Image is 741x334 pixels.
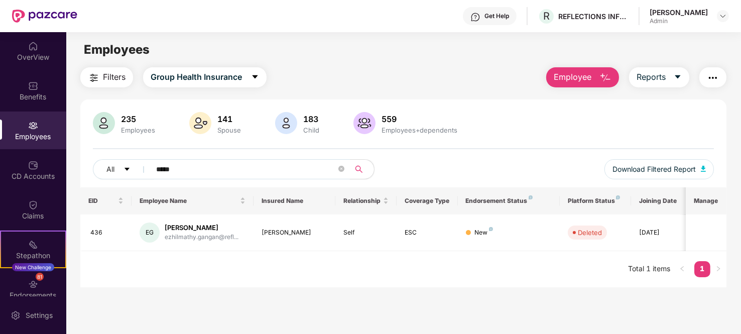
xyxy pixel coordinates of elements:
span: EID [88,197,116,205]
div: Employees [119,126,157,134]
img: svg+xml;base64,PHN2ZyB4bWxucz0iaHR0cDovL3d3dy53My5vcmcvMjAwMC9zdmciIHdpZHRoPSI4IiBoZWlnaHQ9IjgiIH... [616,195,620,199]
img: svg+xml;base64,PHN2ZyB4bWxucz0iaHR0cDovL3d3dy53My5vcmcvMjAwMC9zdmciIHhtbG5zOnhsaW5rPSJodHRwOi8vd3... [189,112,211,134]
div: Platform Status [568,197,623,205]
img: svg+xml;base64,PHN2ZyBpZD0iRHJvcGRvd24tMzJ4MzIiIHhtbG5zPSJodHRwOi8vd3d3LnczLm9yZy8yMDAwL3N2ZyIgd2... [719,12,727,20]
span: Employee Name [140,197,238,205]
button: right [710,261,726,277]
div: [DATE] [639,228,684,238]
img: svg+xml;base64,PHN2ZyB4bWxucz0iaHR0cDovL3d3dy53My5vcmcvMjAwMC9zdmciIHdpZHRoPSIyNCIgaGVpZ2h0PSIyNC... [707,72,719,84]
span: Group Health Insurance [151,71,242,83]
th: Employee Name [132,187,254,214]
div: 183 [301,114,321,124]
li: 1 [694,261,710,277]
img: svg+xml;base64,PHN2ZyBpZD0iSGVscC0zMngzMiIgeG1sbnM9Imh0dHA6Ly93d3cudzMub3JnLzIwMDAvc3ZnIiB3aWR0aD... [470,12,480,22]
div: 559 [380,114,459,124]
span: R [543,10,550,22]
img: svg+xml;base64,PHN2ZyB4bWxucz0iaHR0cDovL3d3dy53My5vcmcvMjAwMC9zdmciIHdpZHRoPSIyMSIgaGVpZ2h0PSIyMC... [28,240,38,250]
button: Reportscaret-down [629,67,689,87]
div: Child [301,126,321,134]
div: ESC [405,228,450,238]
img: svg+xml;base64,PHN2ZyB4bWxucz0iaHR0cDovL3d3dy53My5vcmcvMjAwMC9zdmciIHhtbG5zOnhsaW5rPSJodHRwOi8vd3... [275,112,297,134]
th: Insured Name [254,187,335,214]
th: Joining Date [631,187,692,214]
span: search [349,165,369,173]
button: search [349,159,375,179]
div: Self [343,228,389,238]
button: Allcaret-down [93,159,154,179]
div: [PERSON_NAME] [165,223,239,233]
div: 141 [215,114,243,124]
li: Total 1 items [628,261,670,277]
button: Download Filtered Report [604,159,714,179]
div: Deleted [578,228,602,238]
button: left [674,261,690,277]
img: svg+xml;base64,PHN2ZyBpZD0iQ2xhaW0iIHhtbG5zPSJodHRwOi8vd3d3LnczLm9yZy8yMDAwL3N2ZyIgd2lkdGg9IjIwIi... [28,200,38,210]
div: [PERSON_NAME] [650,8,708,17]
img: svg+xml;base64,PHN2ZyBpZD0iQ0RfQWNjb3VudHMiIGRhdGEtbmFtZT0iQ0QgQWNjb3VudHMiIHhtbG5zPSJodHRwOi8vd3... [28,160,38,170]
button: Employee [546,67,619,87]
img: svg+xml;base64,PHN2ZyB4bWxucz0iaHR0cDovL3d3dy53My5vcmcvMjAwMC9zdmciIHdpZHRoPSIyNCIgaGVpZ2h0PSIyNC... [88,72,100,84]
div: Settings [23,310,56,320]
img: svg+xml;base64,PHN2ZyBpZD0iRW5kb3JzZW1lbnRzIiB4bWxucz0iaHR0cDovL3d3dy53My5vcmcvMjAwMC9zdmciIHdpZH... [28,279,38,289]
img: New Pazcare Logo [12,10,77,23]
span: Reports [637,71,666,83]
div: Stepathon [1,251,65,261]
a: 1 [694,261,710,276]
div: 235 [119,114,157,124]
span: left [679,266,685,272]
span: Relationship [343,197,381,205]
span: close-circle [338,166,344,172]
button: Group Health Insurancecaret-down [143,67,267,87]
div: Employees+dependents [380,126,459,134]
button: Filters [80,67,133,87]
img: svg+xml;base64,PHN2ZyB4bWxucz0iaHR0cDovL3d3dy53My5vcmcvMjAwMC9zdmciIHhtbG5zOnhsaW5rPSJodHRwOi8vd3... [599,72,611,84]
img: svg+xml;base64,PHN2ZyB4bWxucz0iaHR0cDovL3d3dy53My5vcmcvMjAwMC9zdmciIHdpZHRoPSI4IiBoZWlnaHQ9IjgiIH... [529,195,533,199]
div: 81 [36,273,44,281]
li: Next Page [710,261,726,277]
div: Admin [650,17,708,25]
div: EG [140,222,160,243]
th: EID [80,187,132,214]
span: caret-down [674,73,682,82]
span: Employee [554,71,591,83]
span: Filters [103,71,126,83]
span: caret-down [124,166,131,174]
div: Endorsement Status [466,197,552,205]
div: 436 [90,228,124,238]
div: Get Help [484,12,509,20]
div: REFLECTIONS INFOSYSTEMS PRIVATE LIMITED [558,12,629,21]
span: close-circle [338,165,344,174]
img: svg+xml;base64,PHN2ZyBpZD0iQmVuZWZpdHMiIHhtbG5zPSJodHRwOi8vd3d3LnczLm9yZy8yMDAwL3N2ZyIgd2lkdGg9Ij... [28,81,38,91]
th: Relationship [335,187,397,214]
th: Manage [686,187,726,214]
span: Employees [84,42,150,57]
img: svg+xml;base64,PHN2ZyBpZD0iRW1wbG95ZWVzIiB4bWxucz0iaHR0cDovL3d3dy53My5vcmcvMjAwMC9zdmciIHdpZHRoPS... [28,121,38,131]
span: right [715,266,721,272]
img: svg+xml;base64,PHN2ZyBpZD0iSG9tZSIgeG1sbnM9Imh0dHA6Ly93d3cudzMub3JnLzIwMDAvc3ZnIiB3aWR0aD0iMjAiIG... [28,41,38,51]
li: Previous Page [674,261,690,277]
div: ezhilmathy.gangan@refl... [165,233,239,242]
div: Spouse [215,126,243,134]
th: Coverage Type [397,187,458,214]
img: svg+xml;base64,PHN2ZyB4bWxucz0iaHR0cDovL3d3dy53My5vcmcvMjAwMC9zdmciIHhtbG5zOnhsaW5rPSJodHRwOi8vd3... [701,166,706,172]
div: [PERSON_NAME] [262,228,327,238]
div: New Challenge [12,263,54,271]
img: svg+xml;base64,PHN2ZyB4bWxucz0iaHR0cDovL3d3dy53My5vcmcvMjAwMC9zdmciIHdpZHRoPSI4IiBoZWlnaHQ9IjgiIH... [489,227,493,231]
div: New [475,228,493,238]
span: caret-down [251,73,259,82]
img: svg+xml;base64,PHN2ZyB4bWxucz0iaHR0cDovL3d3dy53My5vcmcvMjAwMC9zdmciIHhtbG5zOnhsaW5rPSJodHRwOi8vd3... [353,112,376,134]
span: All [106,164,114,175]
span: Download Filtered Report [612,164,696,175]
img: svg+xml;base64,PHN2ZyB4bWxucz0iaHR0cDovL3d3dy53My5vcmcvMjAwMC9zdmciIHhtbG5zOnhsaW5rPSJodHRwOi8vd3... [93,112,115,134]
img: svg+xml;base64,PHN2ZyBpZD0iU2V0dGluZy0yMHgyMCIgeG1sbnM9Imh0dHA6Ly93d3cudzMub3JnLzIwMDAvc3ZnIiB3aW... [11,310,21,320]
